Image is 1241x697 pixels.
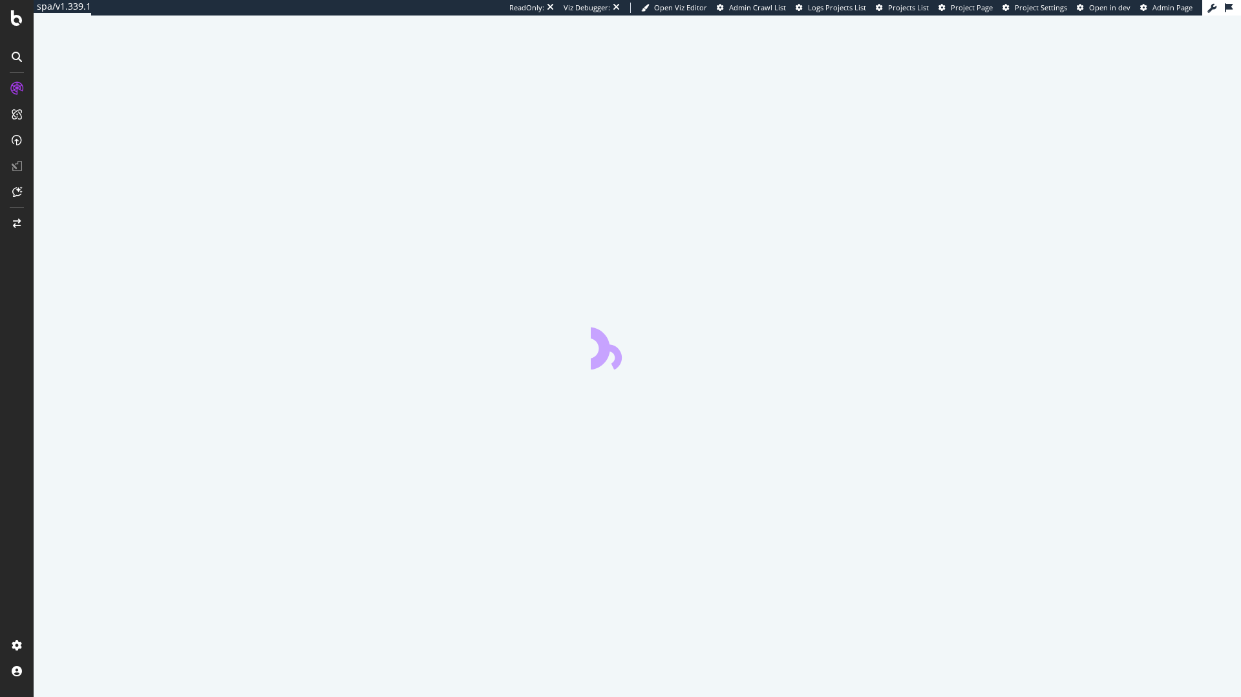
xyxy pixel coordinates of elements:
[1140,3,1193,13] a: Admin Page
[654,3,707,12] span: Open Viz Editor
[939,3,993,13] a: Project Page
[591,323,684,369] div: animation
[564,3,610,13] div: Viz Debugger:
[951,3,993,12] span: Project Page
[641,3,707,13] a: Open Viz Editor
[888,3,929,12] span: Projects List
[717,3,786,13] a: Admin Crawl List
[808,3,866,12] span: Logs Projects List
[1152,3,1193,12] span: Admin Page
[1089,3,1130,12] span: Open in dev
[509,3,544,13] div: ReadOnly:
[1002,3,1067,13] a: Project Settings
[796,3,866,13] a: Logs Projects List
[1077,3,1130,13] a: Open in dev
[876,3,929,13] a: Projects List
[729,3,786,12] span: Admin Crawl List
[1015,3,1067,12] span: Project Settings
